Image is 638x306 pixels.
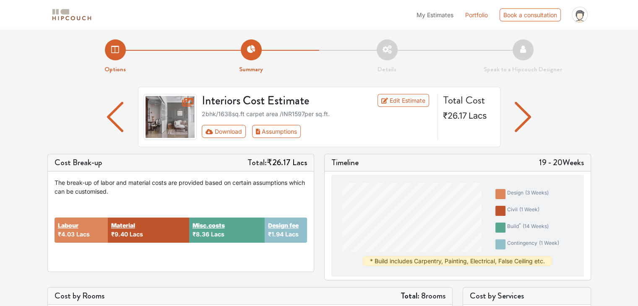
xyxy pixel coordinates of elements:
span: Lacs [211,231,224,238]
div: design [507,189,549,199]
img: gallery [143,94,197,140]
button: Assumptions [252,125,301,138]
span: Lacs [292,156,307,169]
h5: Timeline [331,158,359,168]
span: Lacs [469,111,487,121]
h5: 8 rooms [401,291,445,301]
span: ₹1.94 [268,231,284,238]
h5: Cost by Services [470,291,584,301]
span: Lacs [285,231,299,238]
div: The break-up of labor and material costs are provided based on certain assumptions which can be c... [55,178,307,196]
span: logo-horizontal.svg [51,5,93,24]
div: build [507,223,549,233]
span: ( 1 week ) [539,240,559,246]
span: ( 3 weeks ) [525,189,549,196]
button: Misc.costs [193,221,225,230]
span: My Estimates [417,11,453,18]
img: logo-horizontal.svg [51,8,93,22]
strong: Speak to a Hipcouch Designer [484,65,562,74]
h5: Cost by Rooms [55,291,104,301]
h3: Interiors Cost Estimate [197,94,357,108]
img: arrow left [515,102,531,132]
div: * Build includes Carpentry, Painting, Electrical, False Ceiling etc. [363,256,552,266]
strong: Total: [401,290,419,302]
span: ₹26.17 [443,111,467,121]
span: ( 1 week ) [519,206,539,213]
span: Lacs [130,231,143,238]
h5: Cost Break-up [55,158,102,168]
div: Toolbar with button groups [202,125,432,138]
h5: Total: [247,158,307,168]
strong: Options [104,65,126,74]
a: Portfolio [465,10,488,19]
span: ₹9.40 [111,231,128,238]
span: ₹4.03 [58,231,75,238]
button: Material [111,221,135,230]
span: ₹8.36 [193,231,209,238]
a: Edit Estimate [378,94,429,107]
span: Lacs [76,231,90,238]
div: contingency [507,239,559,249]
button: Design fee [268,221,299,230]
strong: Summary [239,65,263,74]
button: Labour [58,221,78,230]
span: ₹26.17 [267,156,291,169]
strong: Details [378,65,396,74]
div: Book a consultation [500,8,561,21]
h5: 19 - 20 Weeks [539,158,584,168]
img: arrow left [107,102,123,132]
h4: Total Cost [443,94,493,106]
button: Download [202,125,246,138]
span: ( 14 weeks ) [523,223,549,229]
div: 2bhk / 1638 sq.ft carpet area /INR 1597 per sq.ft. [202,109,432,118]
div: civil [507,206,539,216]
div: First group [202,125,307,138]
